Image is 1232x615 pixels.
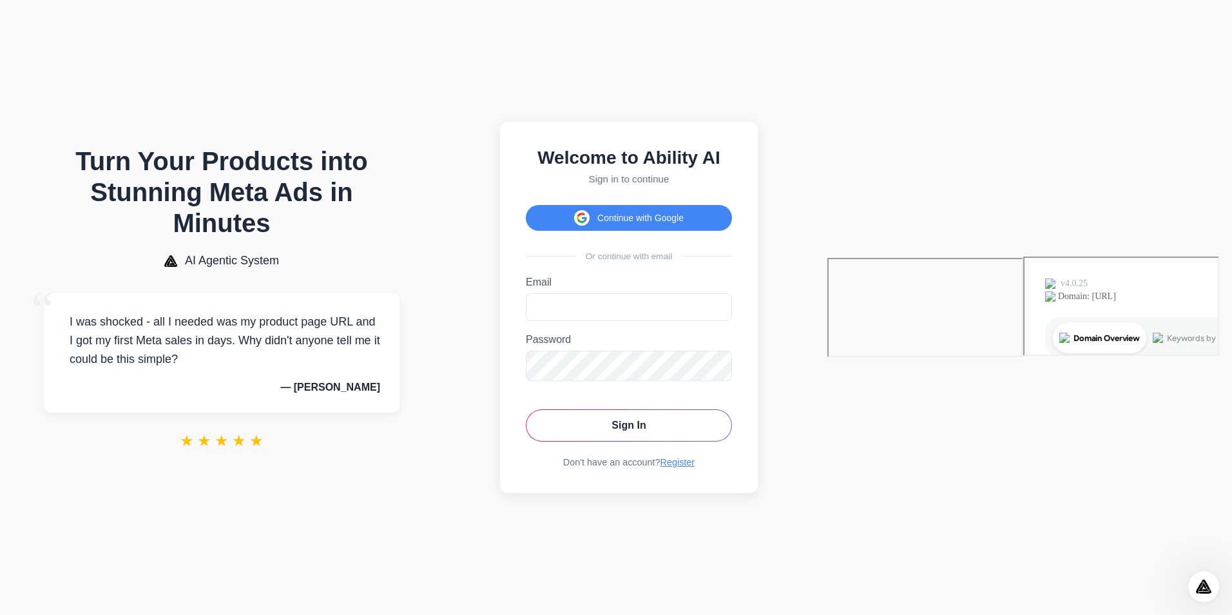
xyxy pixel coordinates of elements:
iframe: Intercom live chat [1188,571,1219,602]
button: Sign In [526,409,732,442]
label: Password [526,334,732,346]
h2: Welcome to Ability AI [526,148,732,168]
span: ★ [197,432,211,450]
span: “ [31,280,54,339]
a: Register [660,457,695,467]
p: — [PERSON_NAME] [63,382,380,393]
h1: Turn Your Products into Stunning Meta Ads in Minutes [44,146,399,239]
span: ★ [249,432,264,450]
p: Sign in to continue [526,173,732,184]
div: Don't have an account? [526,457,732,467]
div: Keywords by Traffic [142,76,217,84]
span: AI Agentic System [185,254,279,268]
label: Email [526,277,732,288]
span: ★ [232,432,246,450]
button: Continue with Google [526,205,732,231]
p: I was shocked - all I needed was my product page URL and I got my first Meta sales in days. Why d... [63,313,380,368]
span: ★ [215,432,229,450]
iframe: ZoomInfo Anywhere [827,258,1023,357]
span: ★ [180,432,194,450]
div: Or continue with email [526,251,732,261]
img: AI Agentic System Logo [164,255,177,267]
